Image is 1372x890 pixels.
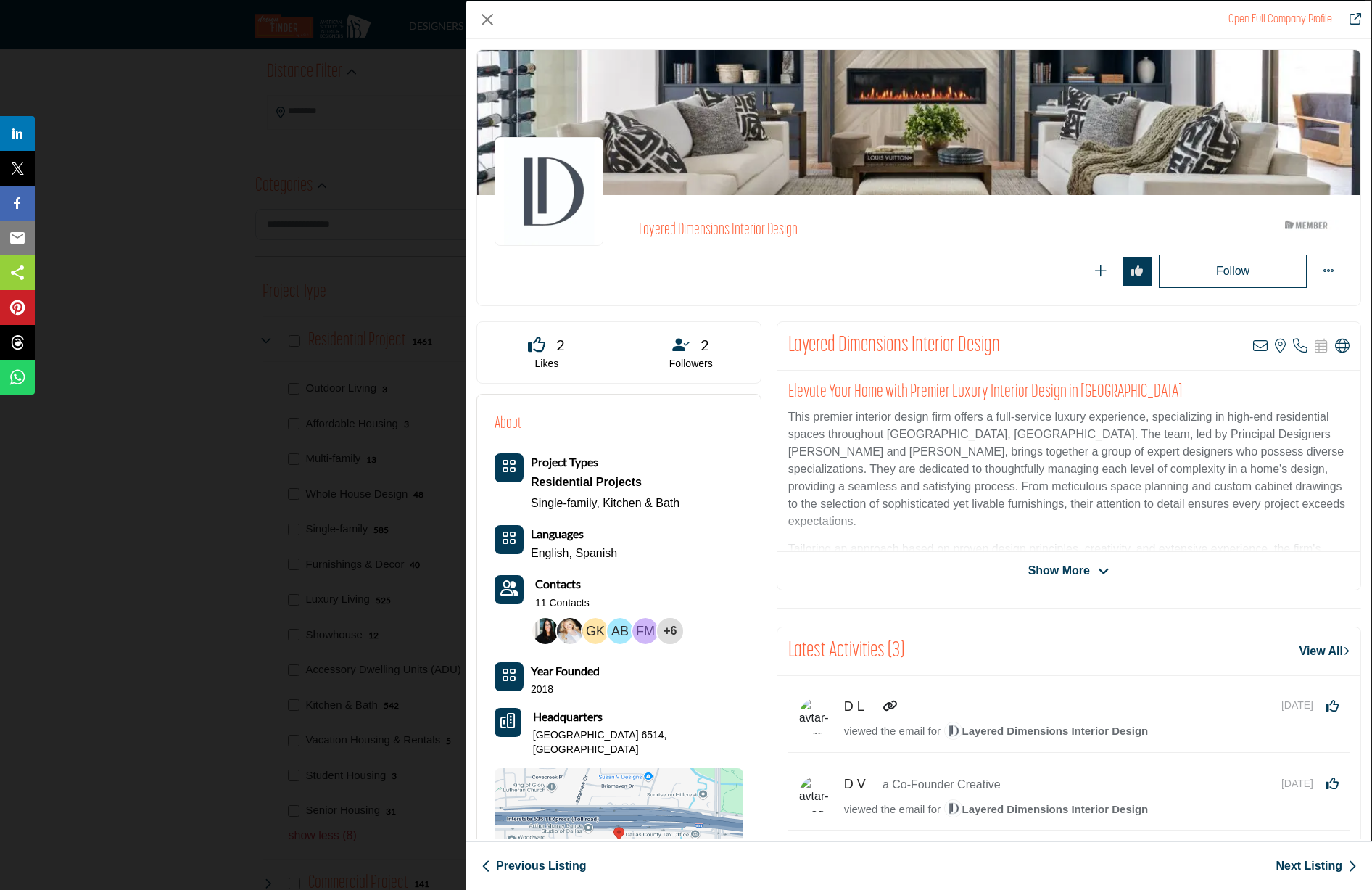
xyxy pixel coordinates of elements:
[944,722,962,740] img: image
[531,662,600,680] b: Year Founded
[799,776,835,823] img: avtar-image
[533,708,603,725] b: Headquarters
[495,357,598,371] p: Likes
[944,803,1149,815] span: Layered Dimensions Interior Design
[1159,255,1307,288] button: Redirect to login
[1339,11,1361,28] a: Redirect to layered-dimensions-interior-design
[1228,14,1332,25] a: Redirect to layered-dimensions-interior-design
[788,333,1000,359] h2: Layered Dimensions Interior Design
[531,547,572,559] a: English,
[639,221,1038,240] h2: Layered Dimensions Interior Design
[495,575,524,604] button: Contact-Employee Icon
[531,456,598,469] a: Project Types
[1086,257,1115,286] button: Redirect to login page
[844,699,879,715] h5: D L
[495,453,524,482] button: Category Icon
[535,575,581,593] a: Contacts
[799,698,835,744] img: avtar-image
[640,357,743,371] p: Followers
[844,725,941,737] span: viewed the email for
[575,547,617,559] a: Spanish
[531,497,600,509] a: Single-family,
[556,334,565,355] span: 2
[495,412,521,436] h2: About
[495,137,603,246] img: layered-dimensions-interior-design logo
[531,455,598,469] b: Project Types
[883,698,897,715] a: Link of redirect to contact page
[495,708,521,737] button: Headquarter icon
[944,723,1149,741] a: imageLayered Dimensions Interior Design
[883,776,1001,794] p: a Co-Founder Creative
[1299,643,1350,660] a: View All
[482,857,586,875] a: Previous Listing
[1326,699,1339,712] i: Click to Like this activity
[535,577,581,590] b: Contacts
[1276,857,1357,875] a: Next Listing
[788,408,1350,530] p: This premier interior design firm offers a full-service luxury experience, specializing in high-e...
[603,497,679,509] a: Kitchen & Bath
[1028,562,1090,580] span: Show More
[1326,777,1339,790] i: Click to Like this activity
[532,618,558,644] img: Melissa A.
[582,618,608,644] img: Grayson K.
[701,334,709,355] span: 2
[531,471,679,493] div: Types of projects range from simple residential renovations to highly complex commercial initiati...
[844,777,879,793] h5: D V
[557,618,583,644] img: Christina G.
[1314,257,1343,286] button: More Options
[944,725,1149,737] span: Layered Dimensions Interior Design
[1274,216,1339,234] img: ASID Members
[632,618,658,644] img: Fallyn M.
[788,382,1350,403] h2: Elevate Your Home with Premier Luxury Interior Design in [GEOGRAPHIC_DATA]
[476,9,498,30] button: Close
[495,575,524,604] a: Link of redirect to contact page
[844,803,941,815] span: viewed the email for
[533,728,743,757] p: [GEOGRAPHIC_DATA] 6514, [GEOGRAPHIC_DATA]
[531,683,553,697] p: 2018
[1281,698,1318,713] span: [DATE]
[495,525,524,554] button: Category Icon
[944,799,962,817] img: image
[531,527,584,540] b: Languages
[1281,776,1318,791] span: [DATE]
[788,540,1350,627] p: Tailoring an approach based on proven design principles, creativity, and extensive experience, th...
[788,638,904,664] h2: Latest Activities (3)
[607,618,633,644] img: Anna B.
[1123,257,1152,286] button: Redirect to login page
[944,801,1149,819] a: imageLayered Dimensions Interior Design
[495,662,524,691] button: No of member icon
[531,471,679,493] a: Residential Projects
[657,618,683,644] div: +6
[531,528,584,540] a: Languages
[535,596,590,611] a: 11 Contacts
